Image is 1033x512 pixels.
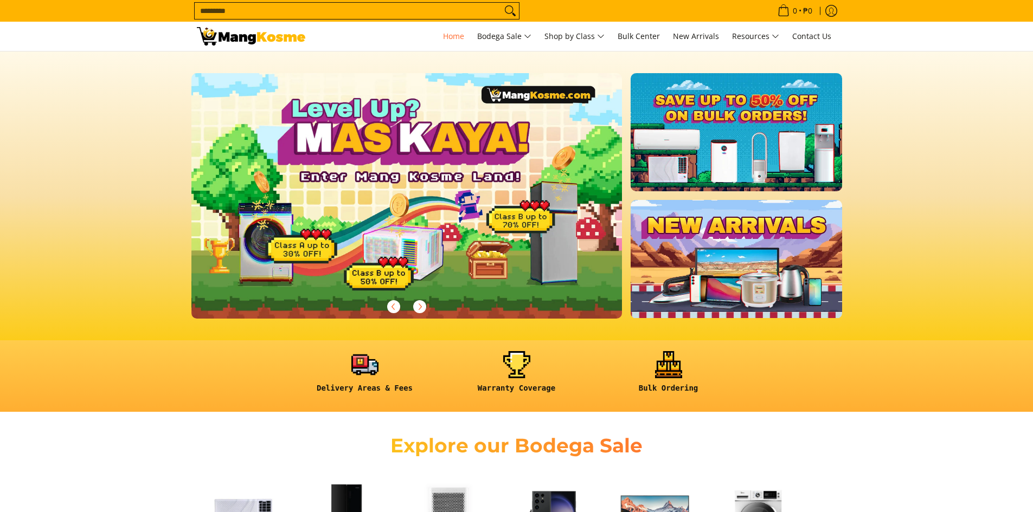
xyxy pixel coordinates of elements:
[197,27,305,46] img: Mang Kosme: Your Home Appliances Warehouse Sale Partner!
[438,22,470,51] a: Home
[502,3,519,19] button: Search
[727,22,785,51] a: Resources
[382,295,406,319] button: Previous
[792,31,831,41] span: Contact Us
[294,351,435,401] a: <h6><strong>Delivery Areas & Fees</strong></h6>
[544,30,605,43] span: Shop by Class
[732,30,779,43] span: Resources
[612,22,665,51] a: Bulk Center
[774,5,816,17] span: •
[673,31,719,41] span: New Arrivals
[791,7,799,15] span: 0
[408,295,432,319] button: Next
[787,22,837,51] a: Contact Us
[801,7,814,15] span: ₱0
[316,22,837,51] nav: Main Menu
[360,433,674,458] h2: Explore our Bodega Sale
[618,31,660,41] span: Bulk Center
[191,73,657,336] a: More
[472,22,537,51] a: Bodega Sale
[598,351,739,401] a: <h6><strong>Bulk Ordering</strong></h6>
[446,351,587,401] a: <h6><strong>Warranty Coverage</strong></h6>
[443,31,464,41] span: Home
[477,30,531,43] span: Bodega Sale
[539,22,610,51] a: Shop by Class
[668,22,724,51] a: New Arrivals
